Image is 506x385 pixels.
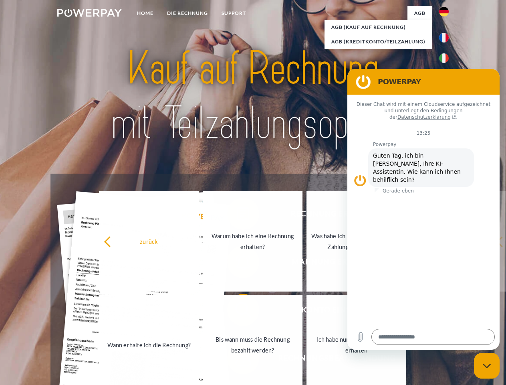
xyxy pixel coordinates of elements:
[347,69,500,350] iframe: Messaging-Fenster
[407,6,432,20] a: agb
[325,20,432,34] a: AGB (Kauf auf Rechnung)
[160,6,215,20] a: DIE RECHNUNG
[57,9,122,17] img: logo-powerpay-white.svg
[311,231,401,252] div: Was habe ich noch offen, ist meine Zahlung eingegangen?
[215,6,253,20] a: SUPPORT
[104,339,194,350] div: Wann erhalte ich die Rechnung?
[474,353,500,379] iframe: Schaltfläche zum Öffnen des Messaging-Fensters; Konversation läuft
[439,7,449,16] img: de
[104,236,194,247] div: zurück
[306,191,406,292] a: Was habe ich noch offen, ist meine Zahlung eingegangen?
[439,33,449,43] img: fr
[77,38,429,154] img: title-powerpay_de.svg
[130,6,160,20] a: Home
[439,53,449,63] img: it
[311,334,401,356] div: Ich habe nur eine Teillieferung erhalten
[325,34,432,49] a: AGB (Kreditkonto/Teilzahlung)
[208,231,298,252] div: Warum habe ich eine Rechnung erhalten?
[208,334,298,356] div: Bis wann muss die Rechnung bezahlt werden?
